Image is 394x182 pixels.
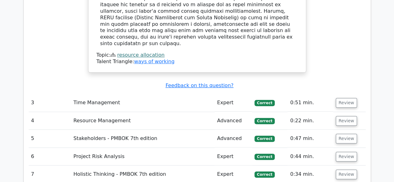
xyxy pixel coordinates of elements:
[336,134,357,143] button: Review
[29,94,71,112] td: 3
[71,94,215,112] td: Time Management
[287,130,333,147] td: 0:47 min.
[215,148,252,166] td: Expert
[165,82,233,88] a: Feedback on this question?
[336,170,357,179] button: Review
[29,112,71,130] td: 4
[215,112,252,130] td: Advanced
[287,148,333,166] td: 0:44 min.
[287,112,333,130] td: 0:22 min.
[71,130,215,147] td: Stakeholders - PMBOK 7th edition
[254,154,275,160] span: Correct
[254,118,275,124] span: Correct
[215,130,252,147] td: Advanced
[29,148,71,166] td: 6
[117,52,164,58] a: resource allocation
[71,148,215,166] td: Project Risk Analysis
[29,130,71,147] td: 5
[336,116,357,126] button: Review
[254,171,275,178] span: Correct
[254,136,275,142] span: Correct
[287,94,333,112] td: 0:51 min.
[97,52,298,58] div: Topic:
[134,58,174,64] a: ways of working
[215,94,252,112] td: Expert
[336,152,357,161] button: Review
[97,52,298,65] div: Talent Triangle:
[71,112,215,130] td: Resource Management
[336,98,357,108] button: Review
[254,100,275,106] span: Correct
